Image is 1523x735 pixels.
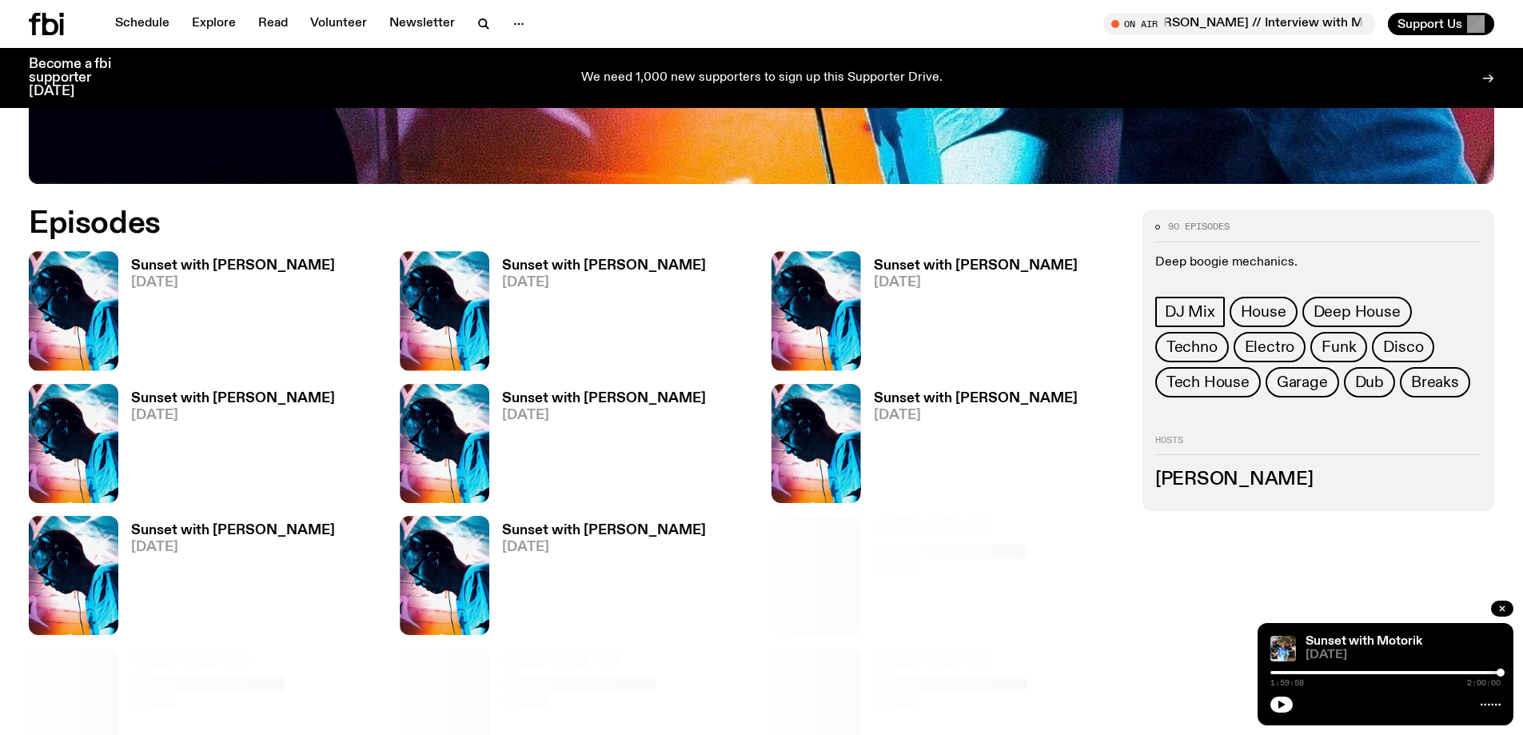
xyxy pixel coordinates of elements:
span: [DATE] [131,541,335,554]
a: Sunset with Motorik [1306,635,1422,648]
a: Volunteer [301,13,377,35]
img: Simon Caldwell stands side on, looking downwards. He has headphones on. Behind him is a brightly ... [29,516,118,635]
a: Garage [1266,367,1339,397]
img: Simon Caldwell stands side on, looking downwards. He has headphones on. Behind him is a brightly ... [771,384,861,503]
a: Read [249,13,297,35]
img: Simon Caldwell stands side on, looking downwards. He has headphones on. Behind him is a brightly ... [29,384,118,503]
span: [DATE] [131,409,335,422]
a: Schedule [106,13,179,35]
a: Sunset with [PERSON_NAME][DATE] [118,259,335,370]
span: Dub [1355,373,1384,391]
span: [DATE] [874,409,1078,422]
a: Dub [1344,367,1395,397]
a: Sunset with [PERSON_NAME][DATE] [489,259,706,370]
a: DJ Mix [1155,297,1225,327]
span: Electro [1245,338,1295,356]
h2: Hosts [1155,436,1481,455]
span: 2:00:00 [1467,679,1501,687]
span: [DATE] [502,409,706,422]
span: Deep House [1314,303,1401,321]
h3: Sunset with [PERSON_NAME] [502,524,706,537]
a: House [1230,297,1298,327]
span: House [1241,303,1286,321]
img: Simon Caldwell stands side on, looking downwards. He has headphones on. Behind him is a brightly ... [400,516,489,635]
a: Sunset with [PERSON_NAME][DATE] [861,392,1078,503]
h3: Sunset with [PERSON_NAME] [874,392,1078,405]
img: Simon Caldwell stands side on, looking downwards. He has headphones on. Behind him is a brightly ... [29,251,118,370]
a: Deep House [1302,297,1412,327]
a: Funk [1310,332,1367,362]
span: Support Us [1397,17,1462,31]
span: Tech House [1166,373,1250,391]
button: Support Us [1388,13,1494,35]
span: DJ Mix [1165,303,1215,321]
span: 90 episodes [1168,222,1230,231]
span: Garage [1277,373,1328,391]
h3: Sunset with [PERSON_NAME] [131,524,335,537]
a: Sunset with [PERSON_NAME][DATE] [489,524,706,635]
img: Simon Caldwell stands side on, looking downwards. He has headphones on. Behind him is a brightly ... [400,384,489,503]
a: Explore [182,13,245,35]
img: Simon Caldwell stands side on, looking downwards. He has headphones on. Behind him is a brightly ... [771,251,861,370]
span: Breaks [1411,373,1459,391]
p: Deep boogie mechanics. [1155,255,1481,270]
a: Breaks [1400,367,1470,397]
h2: Episodes [29,210,999,238]
h3: [PERSON_NAME] [1155,471,1481,489]
span: Techno [1166,338,1218,356]
a: Disco [1372,332,1434,362]
span: [DATE] [131,276,335,290]
a: Techno [1155,332,1229,362]
span: Funk [1322,338,1356,356]
h3: Sunset with [PERSON_NAME] [502,259,706,273]
h3: Sunset with [PERSON_NAME] [502,392,706,405]
h3: Become a fbi supporter [DATE] [29,58,131,98]
img: Simon Caldwell stands side on, looking downwards. He has headphones on. Behind him is a brightly ... [400,251,489,370]
a: Electro [1234,332,1306,362]
p: We need 1,000 new supporters to sign up this Supporter Drive. [581,71,943,86]
a: Newsletter [380,13,464,35]
a: Sunset with [PERSON_NAME][DATE] [118,392,335,503]
span: [DATE] [1306,649,1501,661]
a: Sunset with [PERSON_NAME][DATE] [118,524,335,635]
a: Sunset with [PERSON_NAME][DATE] [489,392,706,503]
h3: Sunset with [PERSON_NAME] [131,392,335,405]
button: On AirMornings with [PERSON_NAME] // Interview with Momma [1103,13,1375,35]
img: Andrew, Reenie, and Pat stand in a row, smiling at the camera, in dappled light with a vine leafe... [1270,636,1296,661]
a: Sunset with [PERSON_NAME][DATE] [861,259,1078,370]
a: Tech House [1155,367,1261,397]
h3: Sunset with [PERSON_NAME] [874,259,1078,273]
span: Disco [1383,338,1423,356]
span: [DATE] [502,541,706,554]
span: 1:59:58 [1270,679,1304,687]
span: [DATE] [502,276,706,290]
span: [DATE] [874,276,1078,290]
h3: Sunset with [PERSON_NAME] [131,259,335,273]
